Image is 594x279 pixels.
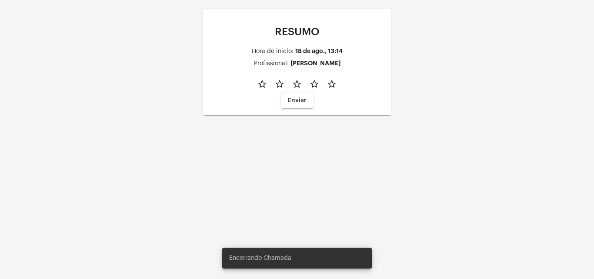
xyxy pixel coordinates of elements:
mat-icon: star_border [274,79,285,89]
mat-icon: star_border [292,79,302,89]
div: Hora de inicio: [252,48,294,55]
button: Enviar [281,93,314,108]
span: Enviar [288,97,307,104]
div: 18 de ago., 13:14 [295,48,343,54]
mat-icon: star_border [257,79,267,89]
span: Encerrando Chamada [229,254,291,262]
mat-icon: star_border [327,79,337,89]
div: [PERSON_NAME] [290,60,340,67]
div: Profissional: [254,61,289,67]
mat-icon: star_border [309,79,320,89]
p: RESUMO [210,26,384,37]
